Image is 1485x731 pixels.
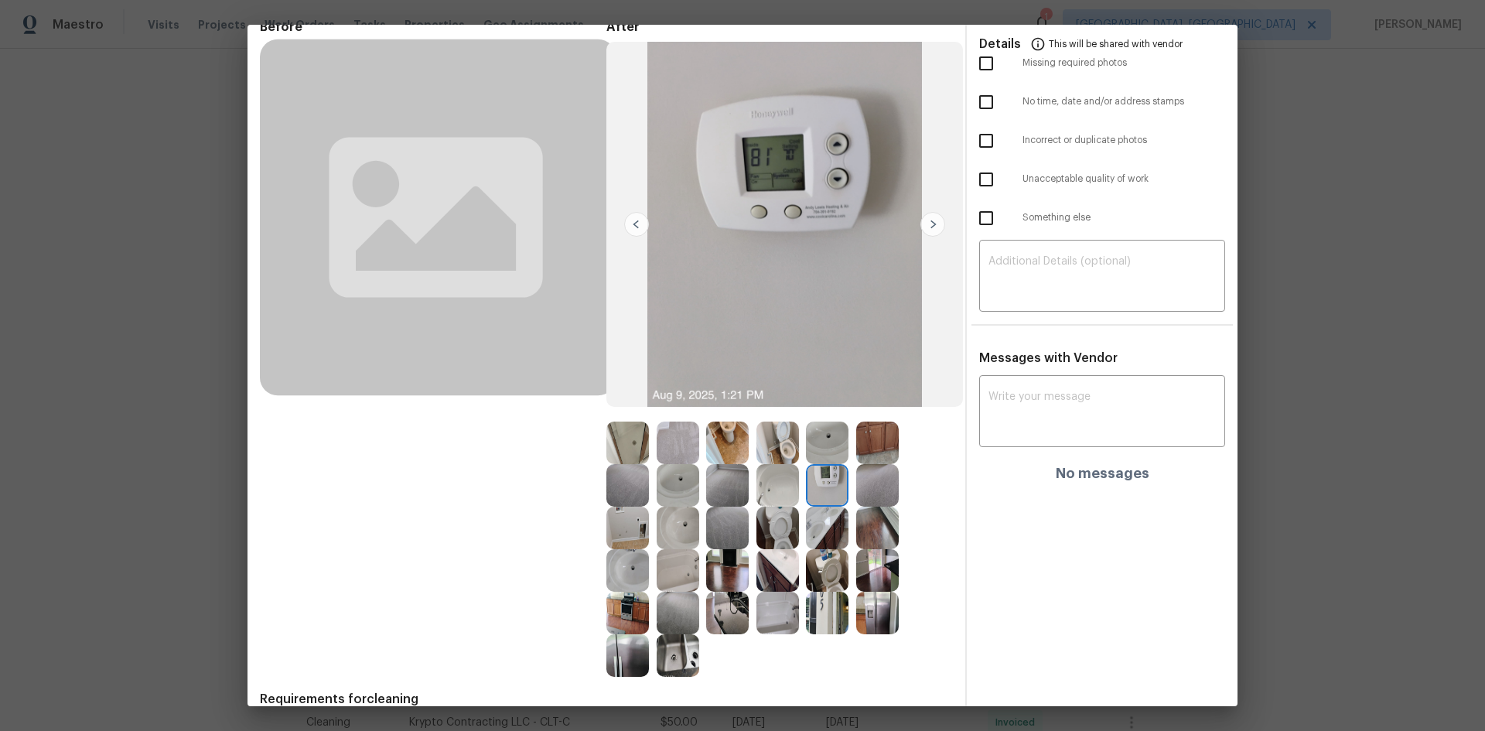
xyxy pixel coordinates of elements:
[260,692,953,707] span: Requirements for cleaning
[920,212,945,237] img: right-chevron-button-url
[1049,25,1183,62] span: This will be shared with vendor
[967,83,1237,121] div: No time, date and/or address stamps
[260,19,606,35] span: Before
[967,160,1237,199] div: Unacceptable quality of work
[967,121,1237,160] div: Incorrect or duplicate photos
[1056,466,1149,481] h4: No messages
[1022,173,1225,186] span: Unacceptable quality of work
[624,212,649,237] img: left-chevron-button-url
[979,25,1021,62] span: Details
[967,199,1237,237] div: Something else
[979,352,1118,364] span: Messages with Vendor
[1022,211,1225,224] span: Something else
[1022,134,1225,147] span: Incorrect or duplicate photos
[1022,95,1225,108] span: No time, date and/or address stamps
[1022,56,1225,70] span: Missing required photos
[967,44,1237,83] div: Missing required photos
[606,19,953,35] span: After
